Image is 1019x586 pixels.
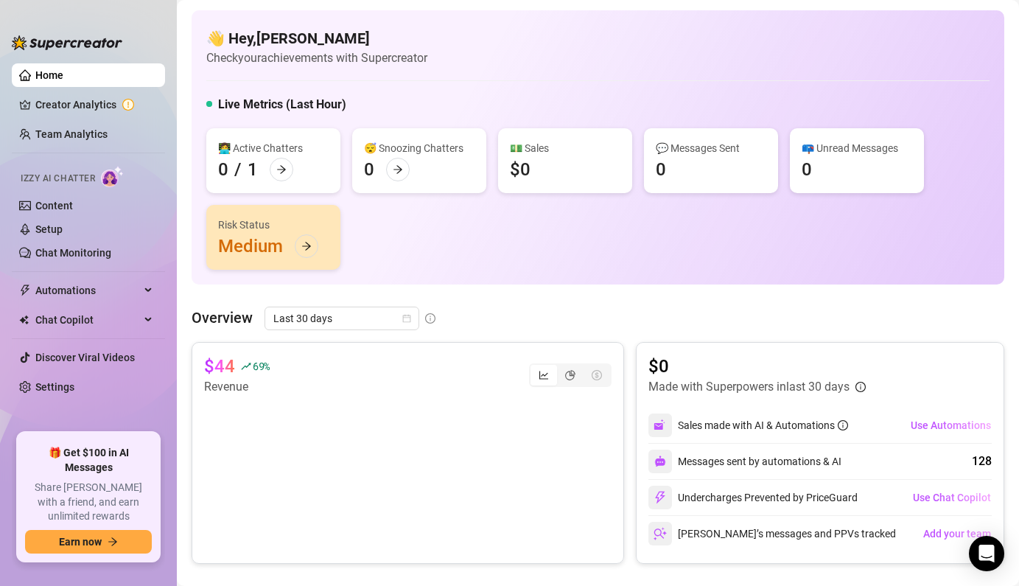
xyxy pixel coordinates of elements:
[656,140,766,156] div: 💬 Messages Sent
[35,223,63,235] a: Setup
[923,528,991,540] span: Add your team
[35,381,74,393] a: Settings
[364,158,374,181] div: 0
[539,370,549,380] span: line-chart
[218,140,329,156] div: 👩‍💻 Active Chatters
[654,456,666,467] img: svg%3e
[25,446,152,475] span: 🎁 Get $100 in AI Messages
[35,69,63,81] a: Home
[648,355,866,378] article: $0
[565,370,575,380] span: pie-chart
[912,486,992,509] button: Use Chat Copilot
[273,307,410,329] span: Last 30 days
[910,414,992,437] button: Use Automations
[253,359,270,373] span: 69 %
[35,128,108,140] a: Team Analytics
[364,140,475,156] div: 😴 Snoozing Chatters
[510,158,530,181] div: $0
[969,536,1004,571] div: Open Intercom Messenger
[911,419,991,431] span: Use Automations
[19,315,29,325] img: Chat Copilot
[12,35,122,50] img: logo-BBDzfeDw.svg
[35,200,73,212] a: Content
[654,419,667,432] img: svg%3e
[529,363,612,387] div: segmented control
[218,158,228,181] div: 0
[241,361,251,372] span: rise
[972,453,992,470] div: 128
[218,96,346,114] h5: Live Metrics (Last Hour)
[204,378,270,396] article: Revenue
[425,313,435,324] span: info-circle
[648,486,858,509] div: Undercharges Prevented by PriceGuard
[648,522,896,545] div: [PERSON_NAME]’s messages and PPVs tracked
[25,530,152,554] button: Earn nowarrow-right
[248,158,258,181] div: 1
[25,481,152,524] span: Share [PERSON_NAME] with a friend, and earn unlimited rewards
[648,378,850,396] article: Made with Superpowers in last 30 days
[206,49,427,67] article: Check your achievements with Supercreator
[19,285,31,296] span: thunderbolt
[21,172,95,186] span: Izzy AI Chatter
[592,370,602,380] span: dollar-circle
[678,417,848,433] div: Sales made with AI & Automations
[301,241,312,251] span: arrow-right
[101,166,124,187] img: AI Chatter
[855,382,866,392] span: info-circle
[654,527,667,540] img: svg%3e
[802,140,912,156] div: 📪 Unread Messages
[393,164,403,175] span: arrow-right
[922,522,992,545] button: Add your team
[35,247,111,259] a: Chat Monitoring
[35,308,140,332] span: Chat Copilot
[35,352,135,363] a: Discover Viral Videos
[192,307,253,329] article: Overview
[108,537,118,547] span: arrow-right
[206,28,427,49] h4: 👋 Hey, [PERSON_NAME]
[35,279,140,302] span: Automations
[913,492,991,503] span: Use Chat Copilot
[656,158,666,181] div: 0
[204,355,235,378] article: $44
[276,164,287,175] span: arrow-right
[35,93,153,116] a: Creator Analytics exclamation-circle
[510,140,620,156] div: 💵 Sales
[59,536,102,548] span: Earn now
[654,491,667,504] img: svg%3e
[802,158,812,181] div: 0
[648,450,841,473] div: Messages sent by automations & AI
[838,420,848,430] span: info-circle
[402,314,411,323] span: calendar
[218,217,329,233] div: Risk Status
